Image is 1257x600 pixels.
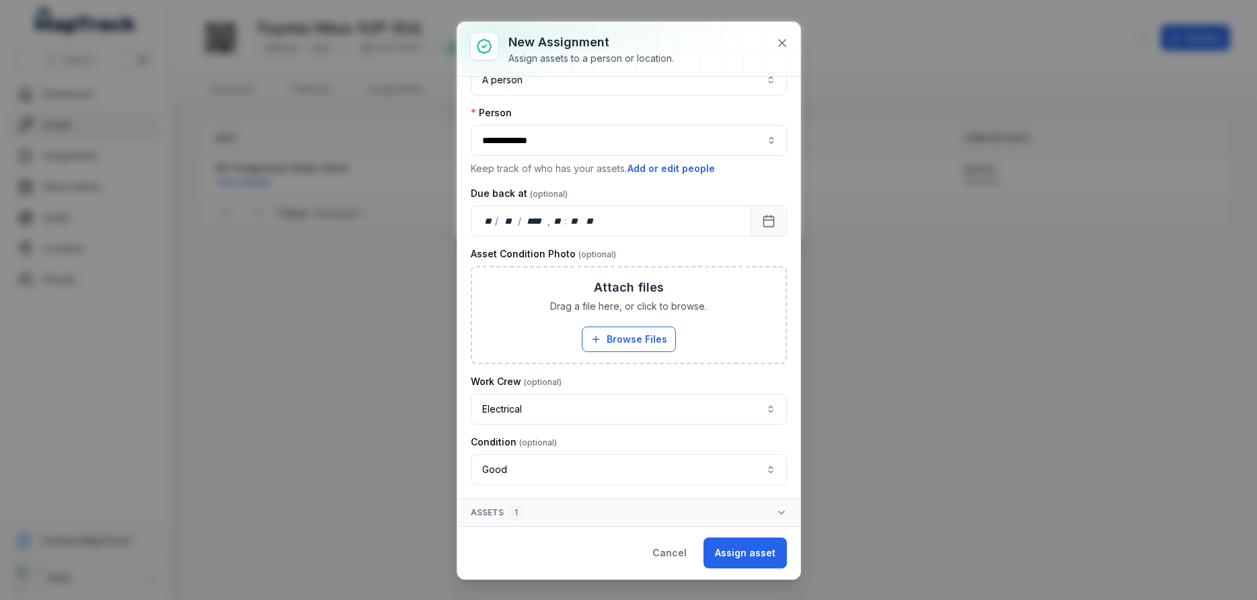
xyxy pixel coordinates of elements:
[551,214,565,228] div: hour,
[703,538,787,568] button: Assign asset
[641,538,698,568] button: Cancel
[471,505,523,521] span: Assets
[471,161,787,176] p: Keep track of who has your assets.
[471,454,787,485] button: Good
[594,278,664,297] h3: Attach files
[471,125,787,156] input: assignment-add:person-label
[568,214,581,228] div: minute,
[508,52,674,65] div: Assign assets to a person or location.
[495,214,500,228] div: /
[582,327,676,352] button: Browse Files
[500,214,518,228] div: month,
[482,214,496,228] div: day,
[518,214,523,228] div: /
[471,187,568,200] label: Due back at
[471,375,562,388] label: Work Crew
[509,505,523,521] div: 1
[471,65,787,95] button: A person
[508,33,674,52] h3: New assignment
[550,300,707,313] span: Drag a file here, or click to browse.
[627,161,716,176] button: Add or edit people
[564,214,568,228] div: :
[471,435,557,449] label: Condition
[457,499,800,526] button: Assets1
[751,206,787,237] button: Calendar
[471,247,616,261] label: Asset Condition Photo
[471,106,512,120] label: Person
[471,394,787,425] button: Electrical
[547,214,551,228] div: ,
[582,214,597,228] div: am/pm,
[523,214,547,228] div: year,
